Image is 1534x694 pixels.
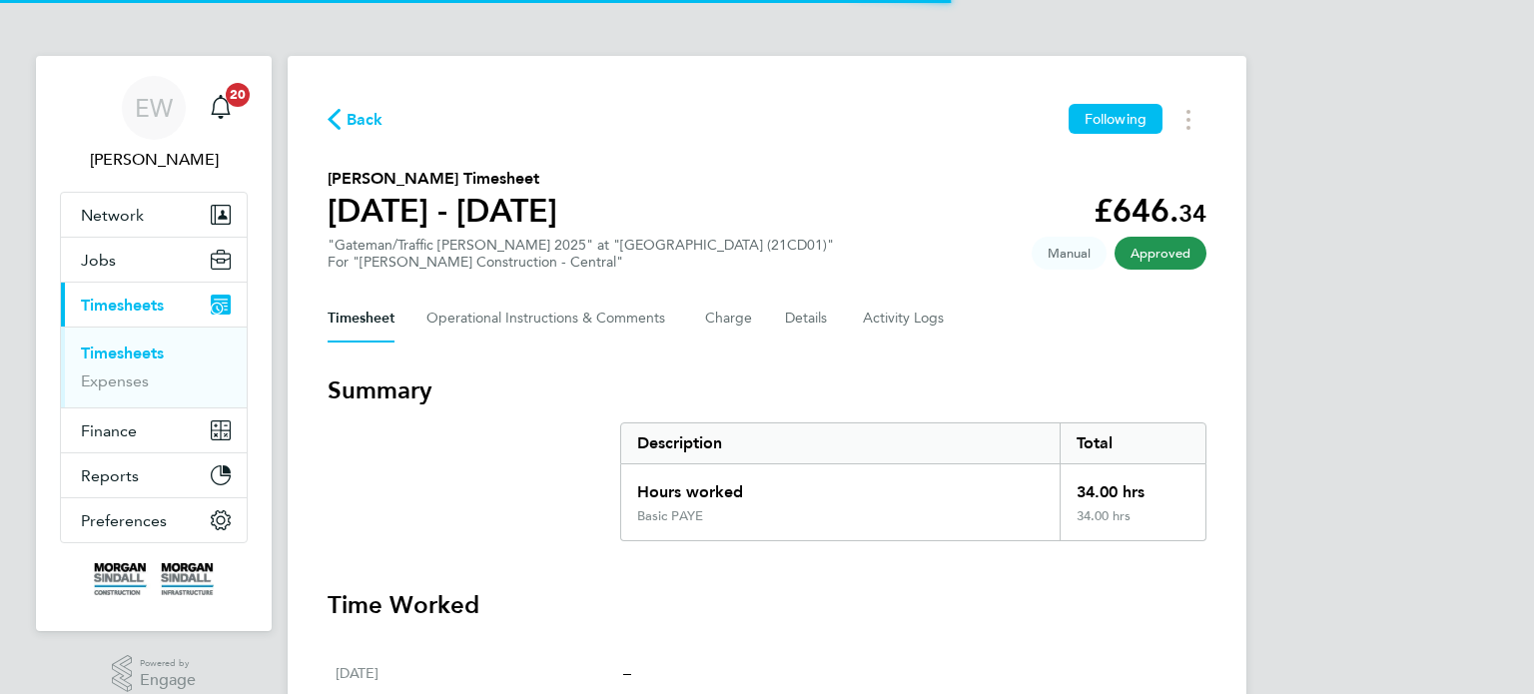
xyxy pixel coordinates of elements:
div: Summary [620,422,1206,541]
span: This timesheet has been approved. [1115,237,1206,270]
span: Following [1085,110,1147,128]
span: Timesheets [81,296,164,315]
a: Timesheets [81,344,164,362]
div: "Gateman/Traffic [PERSON_NAME] 2025" at "[GEOGRAPHIC_DATA] (21CD01)" [328,237,834,271]
div: Timesheets [61,327,247,407]
nav: Main navigation [36,56,272,631]
a: 20 [201,76,241,140]
button: Network [61,193,247,237]
span: Finance [81,421,137,440]
a: EW[PERSON_NAME] [60,76,248,172]
span: Reports [81,466,139,485]
h1: [DATE] - [DATE] [328,191,557,231]
h2: [PERSON_NAME] Timesheet [328,167,557,191]
button: Back [328,107,383,132]
button: Charge [705,295,753,343]
div: Hours worked [621,464,1060,508]
button: Jobs [61,238,247,282]
div: 34.00 hrs [1060,464,1205,508]
h3: Summary [328,374,1206,406]
button: Following [1069,104,1162,134]
div: For "[PERSON_NAME] Construction - Central" [328,254,834,271]
span: – [623,663,631,682]
div: 34.00 hrs [1060,508,1205,540]
button: Timesheets [61,283,247,327]
div: [DATE] [336,661,623,685]
span: Engage [140,672,196,689]
button: Timesheets Menu [1170,104,1206,135]
h3: Time Worked [328,589,1206,621]
span: EW [135,95,173,121]
img: morgansindall-logo-retina.png [94,563,214,595]
span: This timesheet was manually created. [1032,237,1107,270]
span: 20 [226,83,250,107]
app-decimal: £646. [1094,192,1206,230]
span: Emma Wells [60,148,248,172]
button: Activity Logs [863,295,947,343]
button: Operational Instructions & Comments [426,295,673,343]
div: Total [1060,423,1205,463]
a: Expenses [81,371,149,390]
button: Reports [61,453,247,497]
button: Preferences [61,498,247,542]
span: Powered by [140,655,196,672]
a: Go to home page [60,563,248,595]
span: 34 [1178,199,1206,228]
button: Finance [61,408,247,452]
a: Powered byEngage [112,655,197,693]
span: Network [81,206,144,225]
button: Details [785,295,831,343]
div: Basic PAYE [637,508,703,524]
span: Back [347,108,383,132]
button: Timesheet [328,295,394,343]
span: Jobs [81,251,116,270]
span: Preferences [81,511,167,530]
div: Description [621,423,1060,463]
